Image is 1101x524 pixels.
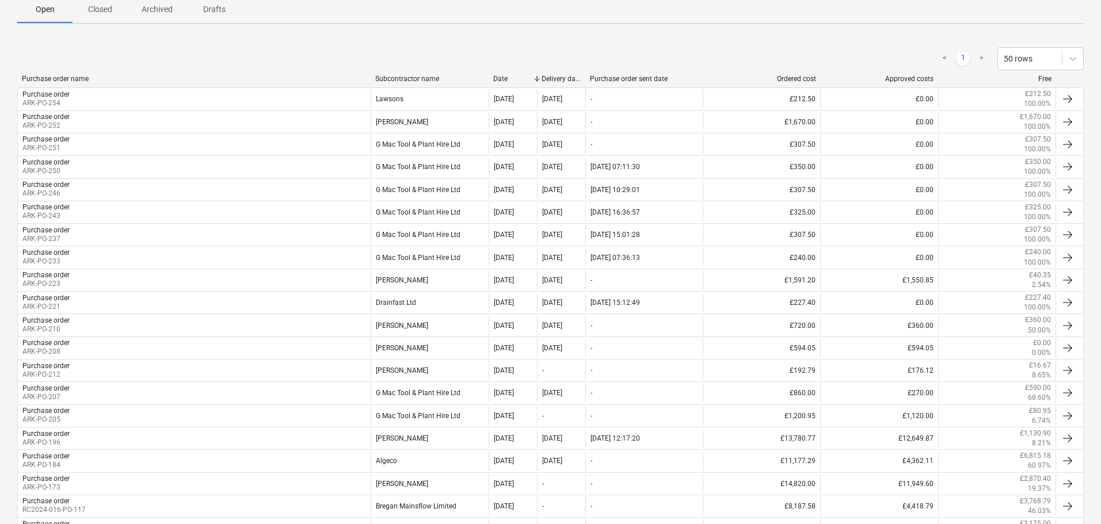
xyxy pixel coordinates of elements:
[1029,361,1051,370] p: £16.67
[1043,469,1101,524] iframe: Chat Widget
[542,480,544,488] div: -
[1025,180,1051,190] p: £307.50
[703,338,820,358] div: £594.05
[542,389,562,397] div: [DATE]
[371,361,488,380] div: [PERSON_NAME]
[494,412,514,420] div: [DATE]
[590,366,592,374] div: -
[1028,393,1051,403] p: 68.60%
[200,3,228,16] p: Drafts
[820,338,938,358] div: £594.05
[494,389,514,397] div: [DATE]
[494,434,514,442] div: [DATE]
[590,457,592,465] div: -
[703,157,820,177] div: £350.00
[542,366,544,374] div: -
[943,75,1052,83] div: Free
[1032,438,1051,448] p: 8.21%
[1029,270,1051,280] p: £40.35
[31,3,59,16] p: Open
[22,475,70,483] div: Purchase order
[820,247,938,267] div: £0.00
[820,112,938,132] div: £0.00
[494,231,514,239] div: [DATE]
[542,231,562,239] div: [DATE]
[494,276,514,284] div: [DATE]
[494,163,514,171] div: [DATE]
[22,324,70,334] p: ARK-PO-210
[825,75,934,83] div: Approved costs
[1024,235,1051,244] p: 100.00%
[22,438,70,447] p: ARK-PO-196
[494,344,514,352] div: [DATE]
[1032,370,1051,380] p: 8.65%
[1025,225,1051,235] p: £307.50
[494,208,514,216] div: [DATE]
[703,135,820,154] div: £307.50
[820,496,938,516] div: £4,418.79
[1032,348,1051,358] p: 0.00%
[1025,157,1051,167] p: £350.00
[703,270,820,290] div: £1,591.20
[590,95,592,103] div: -
[1029,406,1051,416] p: £80.95
[22,234,70,244] p: ARK-PO-237
[22,226,70,234] div: Purchase order
[494,480,514,488] div: [DATE]
[542,163,562,171] div: [DATE]
[542,208,562,216] div: [DATE]
[820,89,938,109] div: £0.00
[22,257,70,266] p: ARK-PO-233
[1025,89,1051,99] p: £212.50
[590,344,592,352] div: -
[22,203,70,211] div: Purchase order
[590,254,640,262] div: [DATE] 07:36:13
[494,95,514,103] div: [DATE]
[820,180,938,200] div: £0.00
[22,415,70,424] p: ARK-PO-205
[820,225,938,244] div: £0.00
[590,389,592,397] div: -
[1024,167,1051,177] p: 100.00%
[371,338,488,358] div: [PERSON_NAME]
[22,302,70,312] p: ARK-PO-221
[1025,202,1051,212] p: £325.00
[371,383,488,403] div: G Mac Tool & Plant Hire Ltd
[1024,190,1051,200] p: 100.00%
[371,270,488,290] div: [PERSON_NAME]
[22,362,70,370] div: Purchase order
[542,412,544,420] div: -
[1025,135,1051,144] p: £307.50
[375,75,484,83] div: Subcontractor name
[542,502,544,510] div: -
[1028,484,1051,494] p: 19.37%
[371,180,488,200] div: G Mac Tool & Plant Hire Ltd
[371,225,488,244] div: G Mac Tool & Plant Hire Ltd
[542,299,562,307] div: [DATE]
[494,118,514,126] div: [DATE]
[590,276,592,284] div: -
[1025,315,1051,325] p: £360.00
[542,75,581,83] div: Delivery date
[703,451,820,471] div: £11,177.29
[1024,144,1051,154] p: 100.00%
[494,322,514,330] div: [DATE]
[22,392,70,402] p: ARK-PO-207
[22,483,70,492] p: ARK-PO-173
[590,118,592,126] div: -
[22,143,70,153] p: ARK-PO-251
[142,3,173,16] p: Archived
[22,407,70,415] div: Purchase order
[86,3,114,16] p: Closed
[938,52,951,66] a: Previous page
[1028,506,1051,516] p: 46.03%
[1025,247,1051,257] p: £240.00
[22,121,70,131] p: ARK-PO-252
[1024,258,1051,267] p: 100.00%
[371,202,488,222] div: G Mac Tool & Plant Hire Ltd
[371,89,488,109] div: Lawsons
[1020,451,1051,461] p: £6,815.18
[1024,212,1051,222] p: 100.00%
[22,370,70,380] p: ARK-PO-212
[703,202,820,222] div: £325.00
